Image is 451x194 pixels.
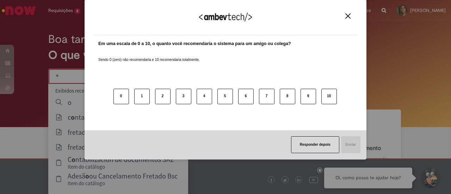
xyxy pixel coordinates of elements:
[98,49,200,62] label: Sendo 0 (zero) não recomendaria e 10 recomendaria totalmente.
[291,136,339,153] button: Responder depois
[155,89,171,104] button: 2
[134,89,150,104] button: 1
[238,89,254,104] button: 6
[301,89,316,104] button: 9
[197,89,212,104] button: 4
[113,89,129,104] button: 0
[176,89,191,104] button: 3
[199,13,252,21] img: Logo Ambevtech
[280,89,295,104] button: 8
[217,89,233,104] button: 5
[259,89,274,104] button: 7
[321,89,337,104] button: 10
[343,13,353,19] button: Close
[345,13,351,19] img: Close
[98,40,291,47] label: Em uma escala de 0 a 10, o quanto você recomendaria o sistema para um amigo ou colega?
